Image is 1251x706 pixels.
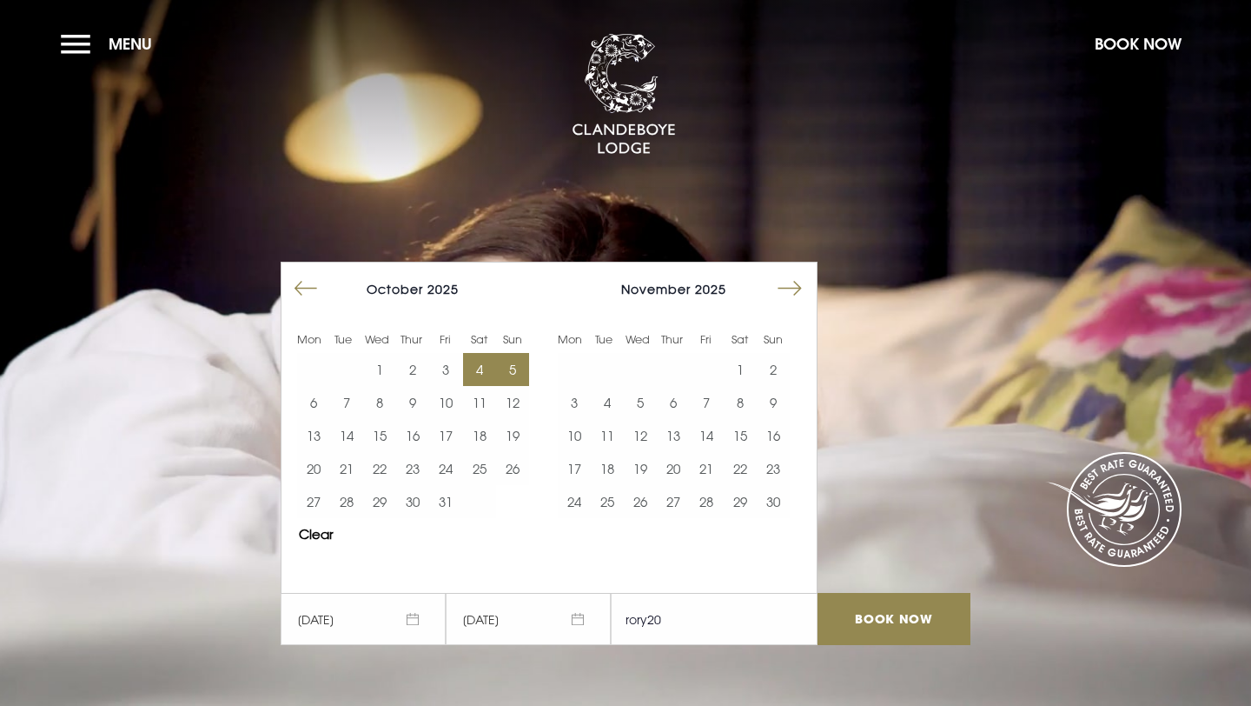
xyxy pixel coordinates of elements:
td: Choose Thursday, October 30, 2025 as your end date. [396,485,429,518]
button: 25 [591,485,624,518]
td: Choose Tuesday, November 25, 2025 as your end date. [591,485,624,518]
td: Choose Tuesday, October 21, 2025 as your end date. [330,452,363,485]
button: 14 [690,419,723,452]
td: Choose Friday, November 21, 2025 as your end date. [690,452,723,485]
td: Choose Friday, October 3, 2025 as your end date. [429,353,462,386]
button: 4 [591,386,624,419]
button: 4 [463,353,496,386]
button: 18 [591,452,624,485]
button: 15 [724,419,757,452]
img: Clandeboye Lodge [572,34,676,156]
td: Choose Thursday, November 6, 2025 as your end date. [657,386,690,419]
td: Choose Saturday, October 18, 2025 as your end date. [463,419,496,452]
button: Move forward to switch to the next month. [773,272,806,305]
span: 2025 [695,282,726,296]
button: 23 [757,452,790,485]
button: 11 [463,386,496,419]
button: 28 [690,485,723,518]
td: Choose Thursday, November 20, 2025 as your end date. [657,452,690,485]
td: Choose Saturday, November 29, 2025 as your end date. [724,485,757,518]
button: 10 [429,386,462,419]
td: Choose Thursday, October 9, 2025 as your end date. [396,386,429,419]
td: Selected. Saturday, October 4, 2025 [463,353,496,386]
button: 20 [657,452,690,485]
td: Choose Sunday, October 5, 2025 as your end date. [496,353,529,386]
td: Choose Wednesday, November 5, 2025 as your end date. [624,386,657,419]
td: Choose Monday, November 3, 2025 as your end date. [558,386,591,419]
td: Choose Friday, October 17, 2025 as your end date. [429,419,462,452]
td: Choose Thursday, November 13, 2025 as your end date. [657,419,690,452]
button: 7 [330,386,363,419]
span: November [621,282,691,296]
button: 20 [297,452,330,485]
button: 22 [724,452,757,485]
button: 18 [463,419,496,452]
td: Choose Tuesday, November 18, 2025 as your end date. [591,452,624,485]
button: 26 [496,452,529,485]
button: 3 [558,386,591,419]
td: Choose Wednesday, October 29, 2025 as your end date. [363,485,396,518]
span: 2025 [427,282,459,296]
td: Choose Saturday, November 8, 2025 as your end date. [724,386,757,419]
span: October [367,282,423,296]
td: Choose Friday, October 10, 2025 as your end date. [429,386,462,419]
input: Book Now [817,593,970,645]
td: Choose Saturday, October 11, 2025 as your end date. [463,386,496,419]
td: Choose Sunday, November 9, 2025 as your end date. [757,386,790,419]
td: Choose Saturday, November 22, 2025 as your end date. [724,452,757,485]
button: 9 [757,386,790,419]
td: Choose Tuesday, October 28, 2025 as your end date. [330,485,363,518]
td: Choose Wednesday, November 26, 2025 as your end date. [624,485,657,518]
button: 13 [297,419,330,452]
td: Choose Wednesday, October 15, 2025 as your end date. [363,419,396,452]
td: Choose Wednesday, November 12, 2025 as your end date. [624,419,657,452]
button: 10 [558,419,591,452]
td: Choose Wednesday, October 1, 2025 as your end date. [363,353,396,386]
td: Choose Monday, November 10, 2025 as your end date. [558,419,591,452]
button: 3 [429,353,462,386]
td: Choose Wednesday, November 19, 2025 as your end date. [624,452,657,485]
td: Choose Saturday, November 1, 2025 as your end date. [724,353,757,386]
button: 8 [363,386,396,419]
span: Menu [109,34,152,54]
td: Choose Sunday, November 23, 2025 as your end date. [757,452,790,485]
td: Choose Sunday, November 2, 2025 as your end date. [757,353,790,386]
button: Clear [299,528,334,541]
td: Choose Thursday, October 23, 2025 as your end date. [396,452,429,485]
td: Choose Thursday, November 27, 2025 as your end date. [657,485,690,518]
button: Menu [61,25,161,63]
td: Choose Thursday, October 16, 2025 as your end date. [396,419,429,452]
td: Choose Wednesday, October 8, 2025 as your end date. [363,386,396,419]
td: Choose Saturday, October 25, 2025 as your end date. [463,452,496,485]
td: Choose Tuesday, October 7, 2025 as your end date. [330,386,363,419]
button: 19 [496,419,529,452]
span: [DATE] [446,593,611,645]
button: 16 [757,419,790,452]
button: Move backward to switch to the previous month. [289,272,322,305]
button: 14 [330,419,363,452]
button: 17 [429,419,462,452]
button: 8 [724,386,757,419]
td: Choose Monday, October 27, 2025 as your end date. [297,485,330,518]
button: 12 [624,419,657,452]
td: Choose Monday, October 20, 2025 as your end date. [297,452,330,485]
button: 19 [624,452,657,485]
button: 26 [624,485,657,518]
button: 1 [363,353,396,386]
td: Choose Friday, November 14, 2025 as your end date. [690,419,723,452]
span: [DATE] [281,593,446,645]
td: Choose Sunday, October 19, 2025 as your end date. [496,419,529,452]
button: 27 [297,485,330,518]
button: 6 [297,386,330,419]
td: Choose Friday, October 31, 2025 as your end date. [429,485,462,518]
td: Choose Tuesday, November 4, 2025 as your end date. [591,386,624,419]
button: 5 [496,353,529,386]
button: 11 [591,419,624,452]
td: Choose Sunday, October 12, 2025 as your end date. [496,386,529,419]
td: Choose Wednesday, October 22, 2025 as your end date. [363,452,396,485]
button: 31 [429,485,462,518]
button: 1 [724,353,757,386]
td: Choose Sunday, November 30, 2025 as your end date. [757,485,790,518]
button: 12 [496,386,529,419]
button: 2 [396,353,429,386]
